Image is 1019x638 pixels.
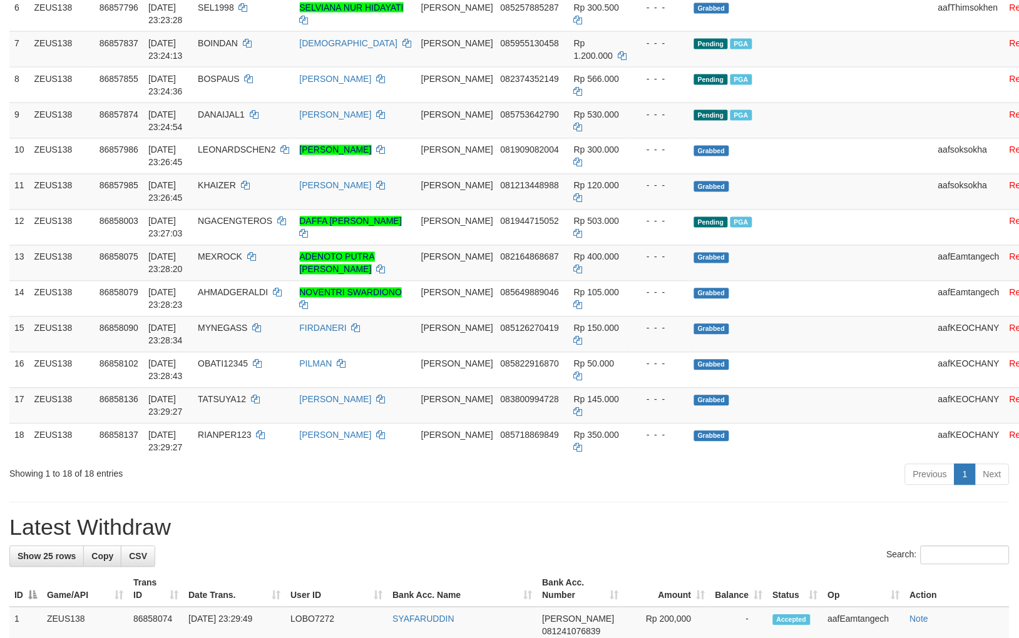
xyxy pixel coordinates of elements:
[285,572,387,607] th: User ID: activate to sort column ascending
[905,464,955,485] a: Previous
[148,288,183,310] span: [DATE] 23:28:23
[694,431,729,442] span: Grabbed
[300,3,404,13] a: SELVIANA NUR HIDAYATI
[9,31,29,67] td: 7
[730,110,752,121] span: Marked by aafchomsokheang
[694,74,728,85] span: Pending
[921,546,1010,565] input: Search:
[198,3,234,13] span: SEL1998
[29,103,95,138] td: ZEUS138
[198,38,238,48] span: BOINDAN
[501,109,559,119] span: Copy 085753642790 to clipboard
[198,395,246,405] span: TATSUYA12
[694,39,728,49] span: Pending
[574,181,619,191] span: Rp 120.000
[9,546,84,567] a: Show 25 rows
[300,181,372,191] a: [PERSON_NAME]
[637,322,684,335] div: - - -
[300,109,372,119] a: [PERSON_NAME]
[9,316,29,352] td: 15
[300,38,398,48] a: [DEMOGRAPHIC_DATA]
[148,395,183,417] span: [DATE] 23:29:27
[29,67,95,103] td: ZEUS138
[9,515,1010,540] h1: Latest Withdraw
[501,74,559,84] span: Copy 082374352149 to clipboard
[29,388,95,423] td: ZEUS138
[148,3,183,25] span: [DATE] 23:23:28
[574,288,619,298] span: Rp 105.000
[421,359,493,369] span: [PERSON_NAME]
[955,464,976,485] a: 1
[501,395,559,405] span: Copy 083800994728 to clipboard
[730,39,752,49] span: Marked by aafchomsokheang
[730,217,752,228] span: Marked by aafchomsokheang
[300,216,402,226] a: DAFFA [PERSON_NAME]
[501,252,559,262] span: Copy 082164868687 to clipboard
[637,393,684,406] div: - - -
[100,38,138,48] span: 86857837
[637,215,684,228] div: - - -
[29,423,95,459] td: ZEUS138
[29,245,95,281] td: ZEUS138
[574,359,615,369] span: Rp 50.000
[694,253,729,263] span: Grabbed
[933,245,1005,281] td: aafEamtangech
[198,430,252,440] span: RIANPER123
[9,245,29,281] td: 13
[501,323,559,333] span: Copy 085126270419 to clipboard
[100,359,138,369] span: 86858102
[300,323,347,333] a: FIRDANERI
[501,288,559,298] span: Copy 085649889046 to clipboard
[537,572,623,607] th: Bank Acc. Number: activate to sort column ascending
[421,109,493,119] span: [PERSON_NAME]
[100,109,138,119] span: 86857874
[129,552,147,562] span: CSV
[975,464,1010,485] a: Next
[198,145,275,155] span: LEONARDSCHEN2
[29,281,95,316] td: ZEUS138
[933,316,1005,352] td: aafKEOCHANY
[933,138,1005,174] td: aafsoksokha
[637,251,684,263] div: - - -
[148,38,183,61] span: [DATE] 23:24:13
[694,395,729,406] span: Grabbed
[637,286,684,299] div: - - -
[421,216,493,226] span: [PERSON_NAME]
[730,74,752,85] span: Marked by aafchomsokheang
[83,546,121,567] a: Copy
[29,174,95,210] td: ZEUS138
[910,614,929,624] a: Note
[501,430,559,440] span: Copy 085718869849 to clipboard
[574,145,619,155] span: Rp 300.000
[300,359,332,369] a: PILMAN
[148,181,183,203] span: [DATE] 23:26:45
[9,174,29,210] td: 11
[905,572,1010,607] th: Action
[100,252,138,262] span: 86858075
[9,67,29,103] td: 8
[933,423,1005,459] td: aafKEOCHANY
[148,109,183,132] span: [DATE] 23:24:54
[501,216,559,226] span: Copy 081944715052 to clipboard
[710,572,768,607] th: Balance: activate to sort column ascending
[694,110,728,121] span: Pending
[574,430,619,440] span: Rp 350.000
[694,146,729,156] span: Grabbed
[300,74,372,84] a: [PERSON_NAME]
[148,430,183,453] span: [DATE] 23:29:27
[91,552,113,562] span: Copy
[198,109,245,119] span: DANAIJAL1
[421,74,493,84] span: [PERSON_NAME]
[9,103,29,138] td: 9
[637,108,684,121] div: - - -
[574,109,619,119] span: Rp 530.000
[18,552,76,562] span: Show 25 rows
[542,614,614,624] span: [PERSON_NAME]
[501,3,559,13] span: Copy 085257885287 to clipboard
[100,395,138,405] span: 86858136
[637,144,684,156] div: - - -
[121,546,155,567] a: CSV
[198,74,240,84] span: BOSPAUS
[387,572,537,607] th: Bank Acc. Name: activate to sort column ascending
[198,323,247,333] span: MYNEGASS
